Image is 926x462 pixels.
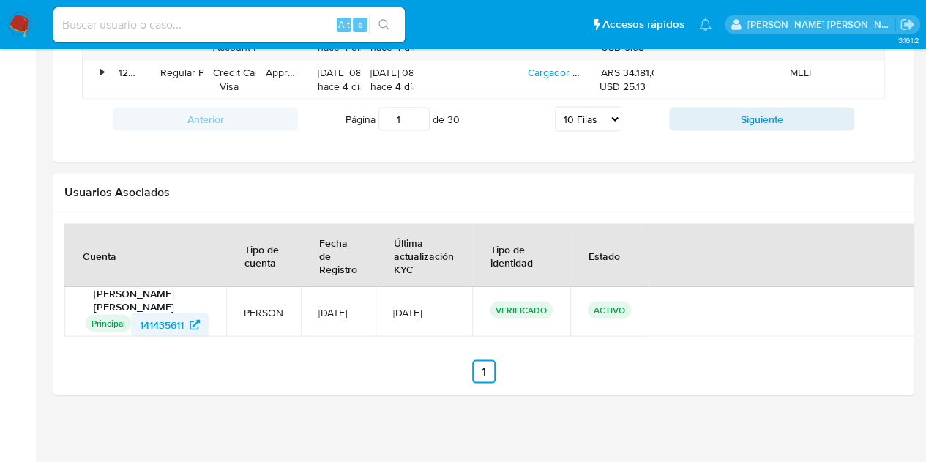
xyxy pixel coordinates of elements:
[53,15,405,34] input: Buscar usuario o caso...
[338,18,350,31] span: Alt
[900,17,915,32] a: Salir
[602,17,684,32] span: Accesos rápidos
[369,15,399,35] button: search-icon
[64,185,903,199] h2: Usuarios Asociados
[747,18,895,31] p: gloria.villasanti@mercadolibre.com
[358,18,362,31] span: s
[897,34,919,46] span: 3.161.2
[699,18,712,31] a: Notificaciones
